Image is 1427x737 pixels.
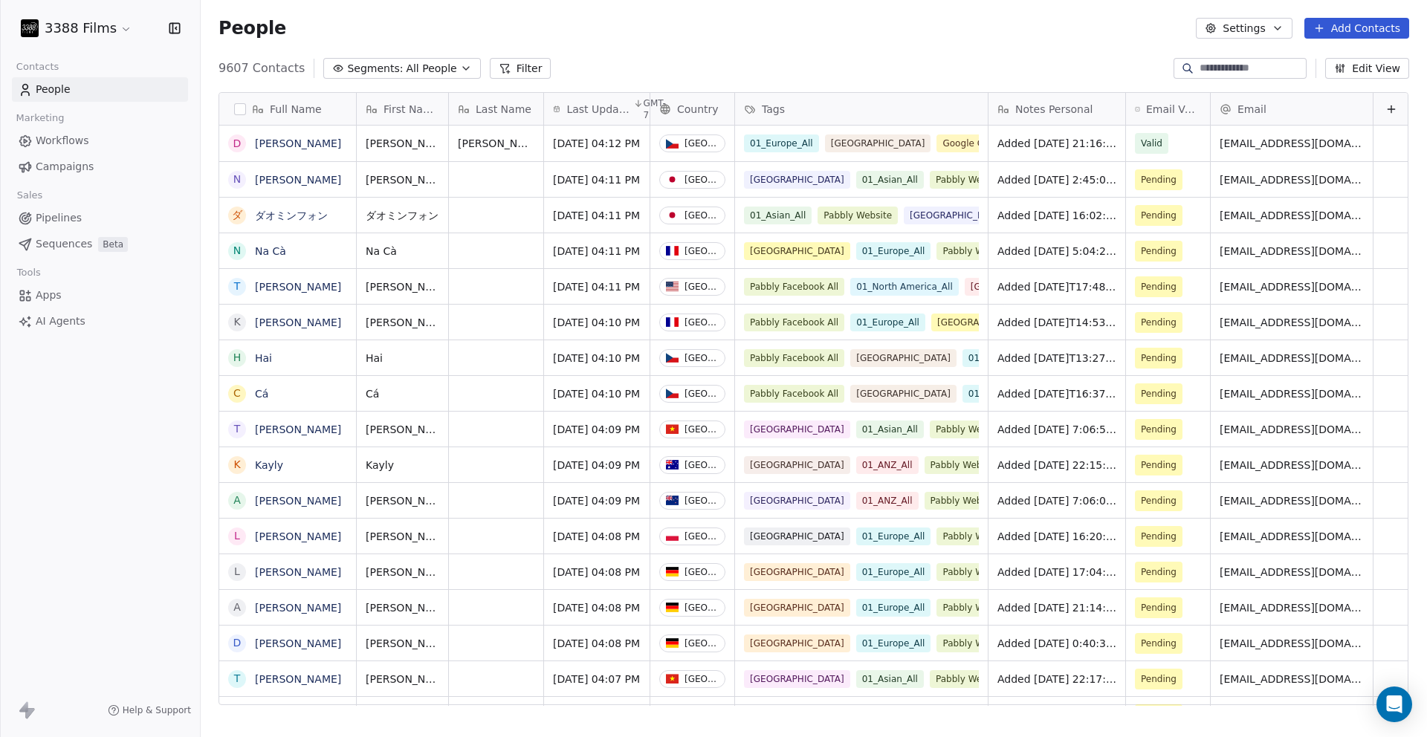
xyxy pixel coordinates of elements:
div: D [233,136,242,152]
span: [GEOGRAPHIC_DATA] [965,278,1071,296]
a: [PERSON_NAME] [255,566,341,578]
span: [GEOGRAPHIC_DATA] [744,527,850,545]
span: Pending [1141,351,1177,366]
span: [PERSON_NAME] [366,279,439,294]
a: SequencesBeta [12,232,188,256]
span: 01_Europe_All [962,349,1038,367]
span: 01_Europe_All [856,563,931,581]
a: [PERSON_NAME] [255,637,341,649]
span: Pending [1141,458,1177,473]
span: [DATE] 04:09 PM [553,458,641,473]
span: [GEOGRAPHIC_DATA] [744,492,850,510]
div: A [233,493,241,508]
span: 01_Europe_All [744,134,819,152]
a: [PERSON_NAME] [255,673,341,685]
a: [PERSON_NAME] [255,137,341,149]
span: Added [DATE]T13:27:35+0000 via Pabbly Connect, Location Country: [GEOGRAPHIC_DATA], Facebook Lead... [997,351,1116,366]
div: [GEOGRAPHIC_DATA] [685,389,719,399]
div: [GEOGRAPHIC_DATA] [685,175,719,185]
span: 01_Asian_All [856,171,924,189]
span: Pabbly Website [936,527,1017,545]
span: People [36,82,71,97]
span: Added [DATE] 0:40:36 via Pabbly Connect, Location Country: [GEOGRAPHIC_DATA], 3388 Films Subscrib... [997,636,1116,651]
div: K [233,457,240,473]
span: Pabbly Website [925,492,1005,510]
span: [PERSON_NAME] [366,565,439,579]
button: Settings [1196,18,1292,39]
span: [DATE] 04:11 PM [553,172,641,187]
span: Full Name [270,102,322,117]
span: [GEOGRAPHIC_DATA] [744,670,850,688]
span: [EMAIL_ADDRESS][DOMAIN_NAME] [1220,529,1364,544]
span: Added [DATE] 22:17:30 via Pabbly Connect, Location Country: [GEOGRAPHIC_DATA], 3388 Films Subscri... [997,672,1116,686]
a: [PERSON_NAME] [255,495,341,507]
span: Apps [36,288,62,303]
span: First Name [384,102,439,117]
span: Pending [1141,565,1177,579]
span: Help & Support [123,704,191,716]
span: AI Agents [36,314,85,329]
span: [GEOGRAPHIC_DATA] [744,563,850,581]
div: Last Name [449,93,543,125]
span: All People [406,61,456,77]
span: [DATE] 04:10 PM [553,351,641,366]
span: Beta [98,237,128,252]
button: Edit View [1325,58,1409,79]
span: Pabbly Website [930,670,1010,688]
span: Pabbly Website [818,207,898,224]
span: [DATE] 04:07 PM [553,672,641,686]
span: Pabbly Facebook All [744,385,844,403]
span: Pabbly Website [936,563,1017,581]
span: [GEOGRAPHIC_DATA] [744,242,850,260]
span: Pabbly Website [930,706,1010,724]
span: [GEOGRAPHIC_DATA] [744,171,850,189]
div: T [234,279,241,294]
div: [GEOGRAPHIC_DATA] [685,603,719,613]
span: Pabbly Facebook All [744,314,844,331]
span: Pending [1141,493,1177,508]
div: [GEOGRAPHIC_DATA] [685,496,719,506]
span: Cá [366,386,439,401]
span: Na Cà [366,244,439,259]
span: Pending [1141,600,1177,615]
span: Added [DATE] 21:16:55 via Pabbly Connect, Location Country: [GEOGRAPHIC_DATA], 3388 Films Subscri... [997,136,1116,151]
span: ダオミンフォン [366,208,439,223]
span: Pending [1141,529,1177,544]
span: Sequences [36,236,92,252]
span: Pabbly Facebook All [744,278,844,296]
span: Email [1237,102,1266,117]
span: Added [DATE] 16:20:01 via Pabbly Connect, Location Country: [GEOGRAPHIC_DATA], 3388 Films Subscri... [997,529,1116,544]
span: Notes Personal [1015,102,1093,117]
span: [GEOGRAPHIC_DATA] [825,134,931,152]
span: 01_Asian_All [856,421,924,438]
span: 01_Europe_All [962,385,1038,403]
span: Tools [10,262,47,284]
span: 01_Asian_All [744,207,812,224]
span: 3388 Films [45,19,117,38]
span: [PERSON_NAME] [366,672,439,686]
span: Pending [1141,636,1177,651]
span: [DATE] 04:08 PM [553,529,641,544]
a: Pipelines [12,206,188,230]
span: Pabbly Website [930,421,1010,438]
span: Kayly [366,458,439,473]
span: 01_Asian_All [856,670,924,688]
span: [EMAIL_ADDRESS][DOMAIN_NAME] [1220,600,1364,615]
span: 01_Europe_All [856,527,931,545]
span: Added [DATE] 5:04:27 via Pabbly Connect, Location Country: [GEOGRAPHIC_DATA], 3388 Films Subscrib... [997,244,1116,259]
span: [EMAIL_ADDRESS][DOMAIN_NAME] [1220,672,1364,686]
span: 9607 Contacts [219,59,305,77]
span: Campaigns [36,159,94,175]
div: A [233,600,241,615]
span: Valid [1141,136,1162,151]
a: Hai [255,352,272,364]
div: H [233,350,242,366]
span: [DATE] 04:11 PM [553,279,641,294]
span: [PERSON_NAME] [366,422,439,437]
a: People [12,77,188,102]
span: 01_ANZ_All [856,456,919,474]
a: [PERSON_NAME] [255,316,341,328]
a: ダオミンフォン [255,210,328,221]
span: [DATE] 04:10 PM [553,315,641,330]
span: Email Verification Status [1146,102,1201,117]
